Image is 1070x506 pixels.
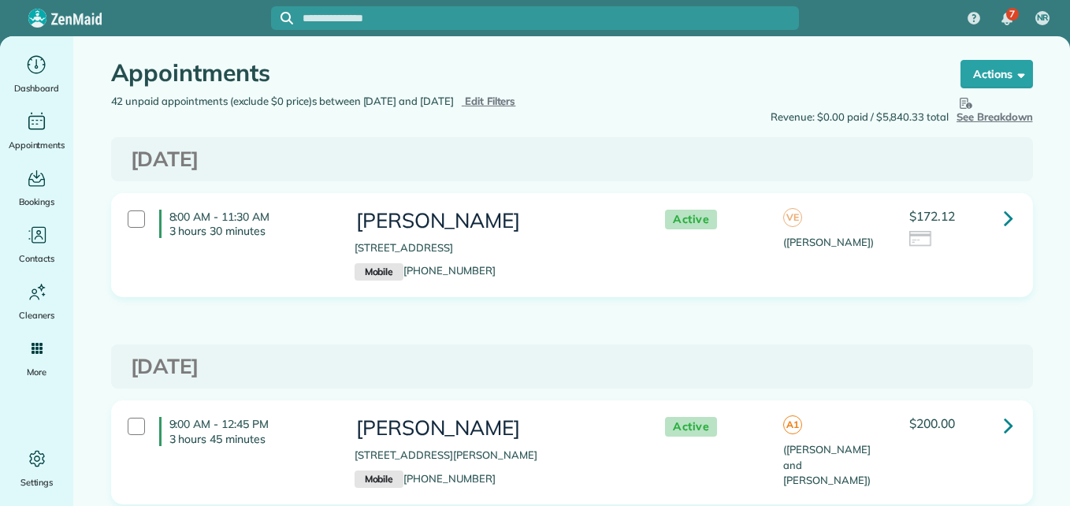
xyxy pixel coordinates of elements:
svg: Focus search [281,12,293,24]
span: Edit Filters [465,95,516,107]
span: Cleaners [19,307,54,323]
h3: [DATE] [131,355,1013,378]
h4: 8:00 AM - 11:30 AM [159,210,331,238]
span: 7 [1009,8,1015,20]
span: $172.12 [909,208,955,224]
button: Actions [960,60,1033,88]
span: Settings [20,474,54,490]
span: More [27,364,46,380]
span: Contacts [19,251,54,266]
span: See Breakdown [957,94,1033,123]
div: 42 unpaid appointments (exclude $0 price)s between [DATE] and [DATE] [99,94,572,110]
span: Active [665,210,717,229]
div: 7 unread notifications [990,2,1024,36]
p: [STREET_ADDRESS][PERSON_NAME] [355,448,633,463]
span: Appointments [9,137,65,153]
a: Dashboard [6,52,67,96]
h3: [PERSON_NAME] [355,417,633,440]
a: Contacts [6,222,67,266]
h4: 9:00 AM - 12:45 PM [159,417,331,445]
span: $200.00 [909,415,955,431]
img: icon_credit_card_neutral-3d9a980bd25ce6dbb0f2033d7200983694762465c175678fcbc2d8f4bc43548e.png [909,231,933,248]
span: Dashboard [14,80,59,96]
span: ([PERSON_NAME]) [783,236,873,248]
h1: Appointments [111,60,931,86]
p: 3 hours 45 minutes [169,432,331,446]
p: [STREET_ADDRESS] [355,240,633,256]
button: See Breakdown [957,94,1033,125]
span: ([PERSON_NAME] and [PERSON_NAME]) [783,443,870,486]
span: Bookings [19,194,55,210]
a: Settings [6,446,67,490]
span: A1 [783,415,802,434]
small: Mobile [355,263,403,281]
a: Cleaners [6,279,67,323]
button: Focus search [271,12,293,24]
p: 3 hours 30 minutes [169,224,331,238]
span: Revenue: $0.00 paid / $5,840.33 total [771,110,949,125]
a: Appointments [6,109,67,153]
a: Mobile[PHONE_NUMBER] [355,264,496,277]
small: Mobile [355,471,403,488]
a: Mobile[PHONE_NUMBER] [355,472,496,485]
span: NR [1037,12,1049,24]
span: Active [665,417,717,437]
h3: [PERSON_NAME] [355,210,633,233]
a: Bookings [6,166,67,210]
a: Edit Filters [462,95,516,107]
h3: [DATE] [131,148,1013,171]
span: VE [783,208,802,227]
